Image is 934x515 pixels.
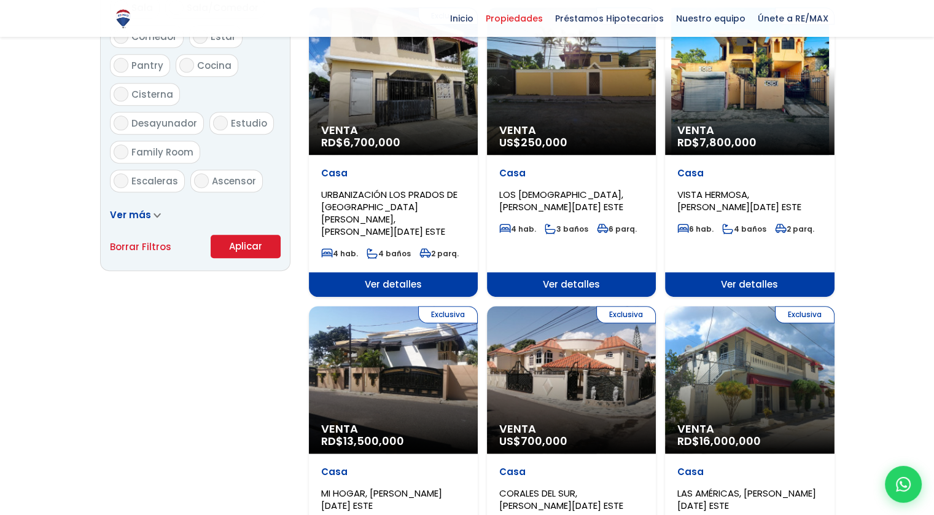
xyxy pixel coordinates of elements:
input: Desayunador [114,116,128,130]
span: 16,000,000 [699,433,761,449]
span: RD$ [677,135,757,150]
span: Venta [499,124,644,136]
input: Cisterna [114,87,128,101]
input: Pantry [114,58,128,73]
p: Casa [321,167,465,179]
span: 4 baños [367,248,411,259]
span: MI HOGAR, [PERSON_NAME][DATE] ESTE [321,487,442,512]
span: Inicio [444,9,480,28]
span: Venta [321,124,465,136]
span: 7,800,000 [699,135,757,150]
span: Ascensor [212,175,256,187]
span: Venta [321,423,465,435]
span: 3 baños [545,224,588,234]
span: 250,000 [521,135,567,150]
input: Escaleras [114,173,128,188]
span: 4 hab. [499,224,536,234]
p: Casa [677,466,822,478]
span: RD$ [677,433,761,449]
span: VISTA HERMOSA, [PERSON_NAME][DATE] ESTE [677,188,801,213]
span: 6,700,000 [343,135,400,150]
span: 2 parq. [419,248,459,259]
span: Exclusiva [596,306,656,323]
a: Exclusiva Venta RD$6,700,000 Casa URBANIZACIÓN LOS PRADOS DE [GEOGRAPHIC_DATA][PERSON_NAME], [PER... [309,7,478,297]
span: US$ [499,433,567,449]
span: Estudio [231,117,267,130]
span: Ver detalles [309,272,478,297]
span: Ver detalles [487,272,656,297]
span: Escaleras [131,175,178,187]
p: Casa [677,167,822,179]
span: US$ [499,135,567,150]
span: CORALES DEL SUR, [PERSON_NAME][DATE] ESTE [499,487,623,512]
span: Ver más [110,208,151,221]
a: Ver más [110,208,161,221]
a: Borrar Filtros [110,239,171,254]
span: 4 baños [722,224,766,234]
span: Exclusiva [418,306,478,323]
input: Ascensor [194,173,209,188]
span: RD$ [321,433,404,449]
span: Venta [499,423,644,435]
span: Nuestro equipo [670,9,752,28]
span: Pantry [131,59,163,72]
span: 700,000 [521,433,567,449]
span: Cocina [197,59,232,72]
span: Venta [677,423,822,435]
input: Estudio [213,116,228,130]
input: Cocina [179,58,194,73]
span: 6 hab. [677,224,714,234]
span: Exclusiva [775,306,835,323]
span: Propiedades [480,9,549,28]
span: 2 parq. [775,224,814,234]
span: Cisterna [131,88,173,101]
span: Únete a RE/MAX [752,9,835,28]
a: Exclusiva Venta US$250,000 Casa LOS [DEMOGRAPHIC_DATA], [PERSON_NAME][DATE] ESTE 4 hab. 3 baños 6... [487,7,656,297]
span: URBANIZACIÓN LOS PRADOS DE [GEOGRAPHIC_DATA][PERSON_NAME], [PERSON_NAME][DATE] ESTE [321,188,457,238]
span: Venta [677,124,822,136]
p: Casa [499,167,644,179]
img: Logo de REMAX [112,8,134,29]
span: LAS AMÉRICAS, [PERSON_NAME][DATE] ESTE [677,487,816,512]
p: Casa [321,466,465,478]
input: Family Room [114,144,128,159]
span: Ver detalles [665,272,834,297]
span: RD$ [321,135,400,150]
span: LOS [DEMOGRAPHIC_DATA], [PERSON_NAME][DATE] ESTE [499,188,623,213]
a: Exclusiva Venta RD$7,800,000 Casa VISTA HERMOSA, [PERSON_NAME][DATE] ESTE 6 hab. 4 baños 2 parq. ... [665,7,834,297]
p: Casa [499,466,644,478]
span: Family Room [131,146,193,159]
span: Desayunador [131,117,197,130]
span: 6 parq. [597,224,637,234]
span: Préstamos Hipotecarios [549,9,670,28]
span: 13,500,000 [343,433,404,449]
button: Aplicar [211,235,281,258]
span: 4 hab. [321,248,358,259]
